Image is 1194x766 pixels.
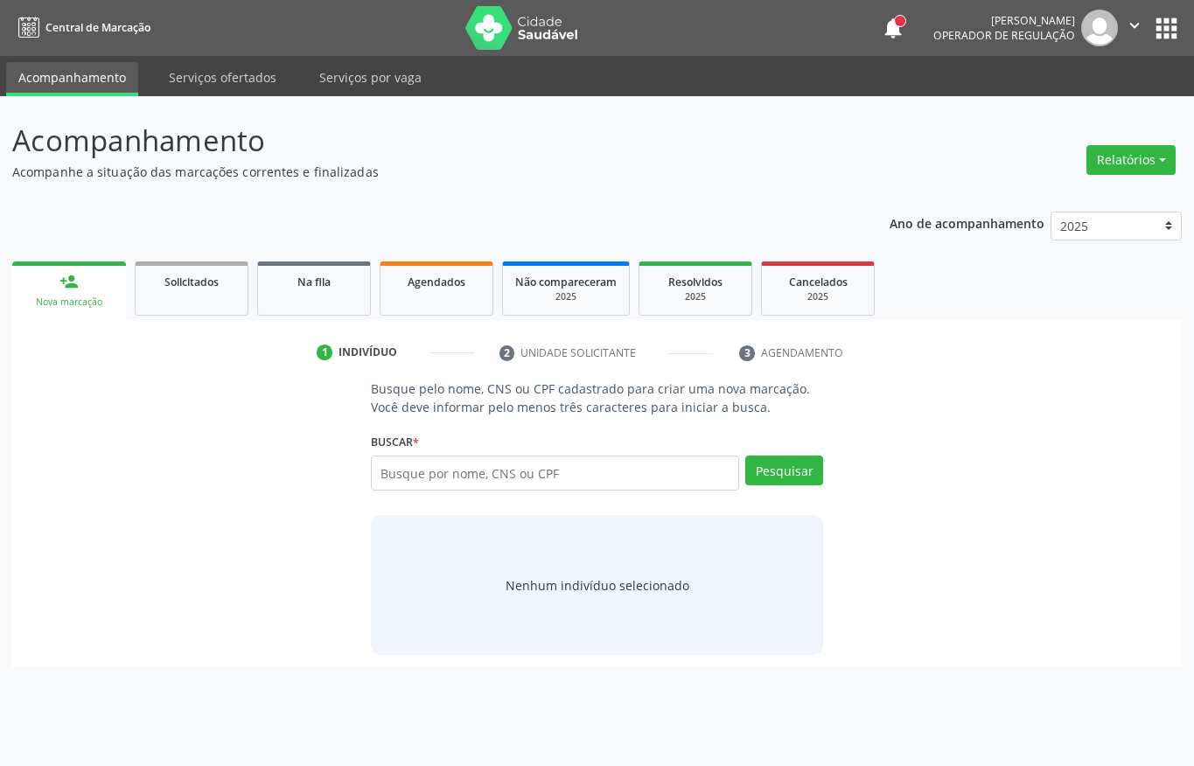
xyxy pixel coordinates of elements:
span: Agendados [408,275,465,289]
div: 2025 [652,290,739,303]
span: Cancelados [789,275,848,289]
p: Ano de acompanhamento [890,212,1044,233]
div: [PERSON_NAME] [933,13,1075,28]
span: Solicitados [164,275,219,289]
i:  [1125,16,1144,35]
div: Nova marcação [24,296,114,309]
p: Acompanhe a situação das marcações correntes e finalizadas [12,163,831,181]
p: Busque pelo nome, CNS ou CPF cadastrado para criar uma nova marcação. Você deve informar pelo men... [371,380,823,416]
a: Serviços ofertados [157,62,289,93]
div: Nenhum indivíduo selecionado [506,576,689,595]
span: Na fila [297,275,331,289]
span: Central de Marcação [45,20,150,35]
img: img [1081,10,1118,46]
button: apps [1151,13,1182,44]
div: 2025 [515,290,617,303]
p: Acompanhamento [12,119,831,163]
span: Operador de regulação [933,28,1075,43]
a: Acompanhamento [6,62,138,96]
button: Pesquisar [745,456,823,485]
span: Resolvidos [668,275,723,289]
button: notifications [881,16,905,40]
button:  [1118,10,1151,46]
div: 1 [317,345,332,360]
input: Busque por nome, CNS ou CPF [371,456,739,491]
div: person_add [59,272,79,291]
button: Relatórios [1086,145,1176,175]
a: Central de Marcação [12,13,150,42]
span: Não compareceram [515,275,617,289]
label: Buscar [371,428,419,456]
div: 2025 [774,290,862,303]
a: Serviços por vaga [307,62,434,93]
div: Indivíduo [339,345,397,360]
